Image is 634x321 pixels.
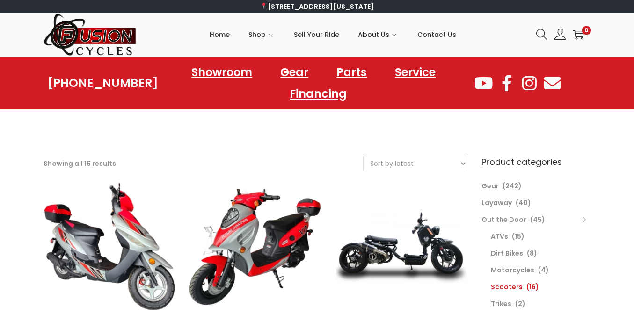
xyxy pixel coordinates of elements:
a: ATVs [491,232,508,241]
span: (15) [512,232,525,241]
a: Layaway [481,198,512,207]
a: Financing [280,83,356,105]
select: Shop order [364,156,467,171]
a: Parts [327,62,376,83]
a: Showroom [182,62,262,83]
a: Gear [271,62,318,83]
span: (45) [530,215,545,224]
a: Home [210,14,230,56]
span: (40) [516,198,531,207]
span: (2) [515,299,525,308]
p: Showing all 16 results [44,157,116,170]
a: Out the Door [481,215,526,224]
nav: Primary navigation [137,14,529,56]
a: Scooters [491,282,523,292]
a: 0 [573,29,584,40]
span: Shop [248,23,266,46]
a: [PHONE_NUMBER] [48,77,158,90]
span: (4) [538,265,549,275]
a: Trikes [491,299,511,308]
h6: Product categories [481,156,591,168]
img: Woostify retina logo [44,13,137,57]
span: Contact Us [417,23,456,46]
a: Shop [248,14,275,56]
span: (16) [526,282,539,292]
span: Home [210,23,230,46]
a: [STREET_ADDRESS][US_STATE] [260,2,374,11]
span: Sell Your Ride [294,23,339,46]
span: (242) [503,181,522,191]
a: About Us [358,14,399,56]
img: 📍 [261,3,267,9]
a: Dirt Bikes [491,249,523,258]
nav: Menu [158,62,473,105]
a: Motorcycles [491,265,534,275]
span: About Us [358,23,389,46]
a: Contact Us [417,14,456,56]
a: Service [386,62,445,83]
a: Gear [481,181,499,191]
span: (8) [527,249,537,258]
a: Sell Your Ride [294,14,339,56]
